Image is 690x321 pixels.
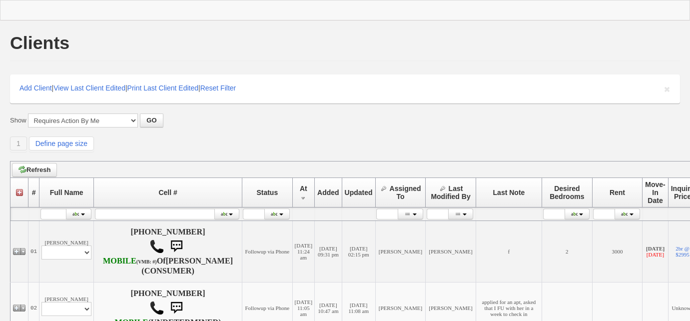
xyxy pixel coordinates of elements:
[127,84,198,92] a: Print Last Client Edited
[29,136,94,150] a: Define page size
[647,251,664,257] font: [DATE]
[676,245,690,257] a: 2br @ $2995
[592,221,643,282] td: 3000
[140,113,163,127] button: GO
[242,221,292,282] td: Followup via Phone
[166,298,186,318] img: sms.png
[317,188,339,196] span: Added
[256,188,278,196] span: Status
[292,221,314,282] td: [DATE] 11:24 am
[550,184,584,200] span: Desired Bedrooms
[375,221,426,282] td: [PERSON_NAME]
[103,256,136,265] font: MOBILE
[542,221,593,282] td: 2
[300,184,307,192] span: At
[315,221,342,282] td: [DATE] 09:31 pm
[12,163,57,177] a: Refresh
[96,227,240,275] h4: [PHONE_NUMBER] Of (CONSUMER)
[390,184,421,200] span: Assigned To
[149,300,164,315] img: call.png
[431,184,470,200] span: Last Modified By
[103,256,157,265] b: T-Mobile USA, Inc.
[158,188,177,196] span: Cell #
[10,74,680,103] div: | | |
[10,34,69,52] h1: Clients
[610,188,625,196] span: Rent
[476,221,542,282] td: f
[345,188,373,196] span: Updated
[53,84,125,92] a: View Last Client Edited
[166,256,233,265] b: [PERSON_NAME]
[28,221,39,282] td: 01
[10,116,26,125] label: Show
[646,245,665,251] b: [DATE]
[28,178,39,207] th: #
[50,188,83,196] span: Full Name
[39,221,94,282] td: [PERSON_NAME]
[645,180,665,204] span: Move-In Date
[149,239,164,254] img: call.png
[19,84,52,92] a: Add Client
[493,188,525,196] span: Last Note
[136,259,157,264] font: (VMB: #)
[10,136,27,150] a: 1
[166,236,186,256] img: sms.png
[342,221,375,282] td: [DATE] 02:15 pm
[200,84,236,92] a: Reset Filter
[426,221,476,282] td: [PERSON_NAME]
